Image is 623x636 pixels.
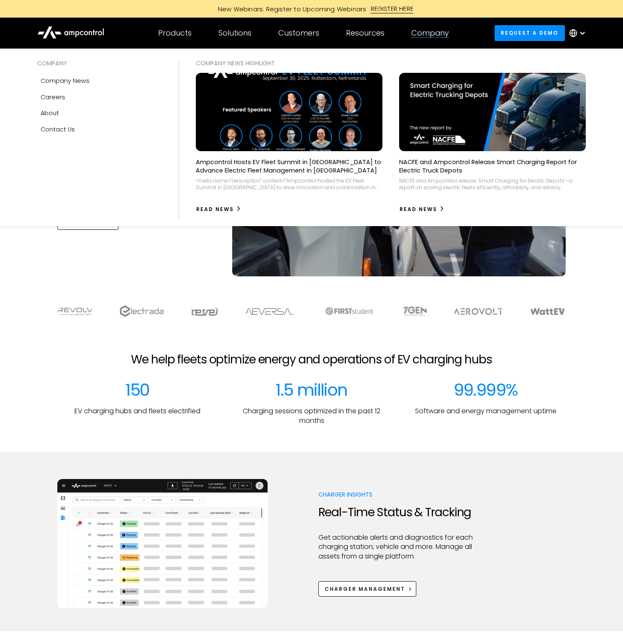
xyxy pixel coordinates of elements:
[415,407,556,416] p: Software and energy management uptime
[37,89,162,105] a: Careers
[210,5,371,13] div: New Webinars: Register to Upcoming Webinars
[196,206,234,213] div: Read News
[318,533,479,561] p: Get actionable alerts and diagnostics for each charging station, vehicle and more. Manage all ass...
[231,407,392,425] p: Charging sessions optimized in the past 12 months
[399,178,586,191] div: NACFE and Ampcontrol release 'Smart Charging for Electric Depots'—a report on scaling electric fl...
[218,28,251,38] div: Solutions
[278,28,319,38] div: Customers
[411,28,449,38] div: Company
[41,93,65,102] div: Careers
[346,28,385,38] div: Resources
[74,407,200,416] p: EV charging hubs and fleets electrified
[37,121,162,137] a: Contact Us
[196,59,586,68] div: COMPANY NEWS Highlight
[318,581,417,597] a: Charger Management
[196,203,241,216] a: Read News
[196,178,382,191] div: <meta name="description" content="Ampcontrol hosted the EV Fleet Summit in [GEOGRAPHIC_DATA] to d...
[318,505,479,520] h2: Real-Time Status & Tracking
[530,308,565,315] img: WattEV logo
[120,305,164,317] img: electrada logo
[399,203,445,216] a: Read News
[318,490,479,499] p: Charger Insights
[158,28,192,38] div: Products
[123,4,500,13] a: New Webinars: Register to Upcoming WebinarsREGISTER HERE
[325,585,405,593] div: Charger Management
[41,125,75,134] div: Contact Us
[37,73,162,89] a: Company news
[371,4,414,13] div: REGISTER HERE
[57,479,268,608] img: Ampcontrol EV charging management system for on time departure
[400,206,437,213] div: Read News
[454,308,503,315] img: Aerovolt Logo
[37,59,162,68] div: COMPANY
[41,108,59,118] div: About
[37,105,162,121] a: About
[125,380,149,400] div: 150
[399,158,586,175] p: NACFE and Ampcontrol Release Smart Charging Report for Electric Truck Depots
[275,380,347,400] div: 1.5 million
[131,353,492,367] h2: We help fleets optimize energy and operations of EV charging hubs
[495,25,565,41] a: Request a demo
[196,158,382,175] p: Ampcontrol Hosts EV Fleet Summit in [GEOGRAPHIC_DATA] to Advance Electric Fleet Management in [GE...
[454,380,518,400] div: 99.999%
[41,76,90,85] div: Company news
